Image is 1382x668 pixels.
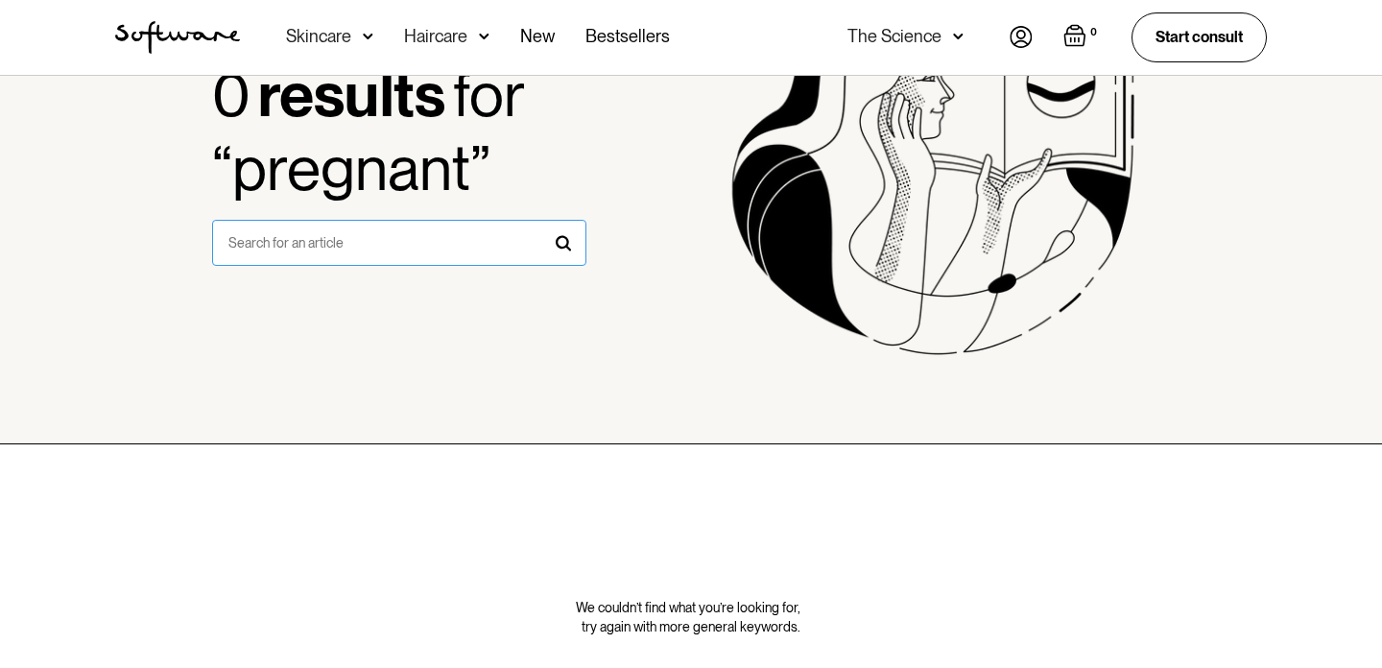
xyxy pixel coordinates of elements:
img: arrow down [363,27,373,46]
img: arrow down [953,27,964,46]
img: arrow down [479,27,489,46]
img: Software Logo [115,21,240,54]
input: Search for an article [212,220,585,266]
div: The Science [847,27,941,46]
h4: “pregnant” [212,131,490,205]
div: 0 [1086,24,1101,41]
a: home [115,21,240,54]
a: Open empty cart [1063,24,1101,51]
div: Haircare [404,27,467,46]
div: We couldn’t find what you’re looking for, try again with more general keywords. [571,598,811,636]
div: Skincare [286,27,351,46]
form: search form [212,220,585,266]
h1: 0 [212,58,250,131]
h3: for [453,58,525,131]
a: Start consult [1132,12,1267,61]
h2: results [258,58,445,131]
